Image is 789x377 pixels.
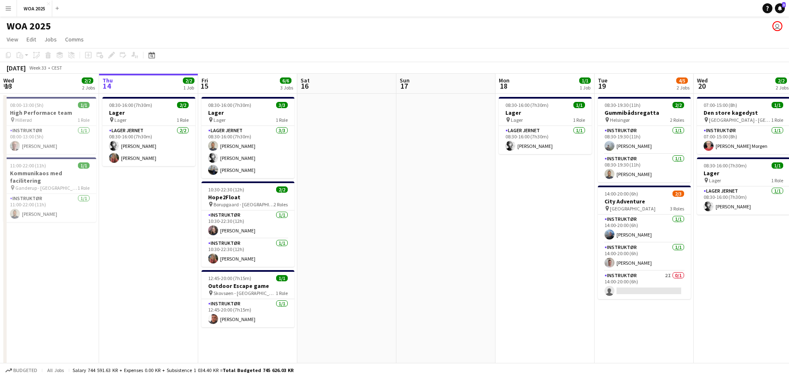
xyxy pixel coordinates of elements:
h3: High Performace team [3,109,96,116]
span: 08:30-16:00 (7h30m) [208,102,251,108]
span: 1 Role [177,117,189,123]
div: 1 Job [580,85,590,91]
h3: Gummibådsregatta [598,109,691,116]
span: 18 [498,81,510,91]
app-job-card: 08:30-16:00 (7h30m)3/3Lager Lager1 RoleLager Jernet3/308:30-16:00 (7h30m)[PERSON_NAME][PERSON_NAM... [201,97,294,178]
button: Budgeted [4,366,39,375]
span: 2/2 [775,77,787,84]
span: Thu [102,77,113,84]
app-card-role: Instruktør1/114:00-20:00 (6h)[PERSON_NAME] [598,215,691,243]
span: Lager [511,117,523,123]
a: View [3,34,22,45]
a: Comms [62,34,87,45]
h3: Lager [499,109,592,116]
span: Hillerød [15,117,32,123]
span: 2/3 [672,191,684,197]
app-job-card: 08:00-13:00 (5h)1/1High Performace team Hillerød1 RoleInstruktør1/108:00-13:00 (5h)[PERSON_NAME] [3,97,96,154]
h3: Lager [102,109,195,116]
span: 1/1 [772,102,783,108]
h3: Kommunikaos med facilitering [3,169,96,184]
app-user-avatar: Drift Drift [772,21,782,31]
span: Lager [114,117,126,123]
span: 16 [299,81,310,91]
span: Jobs [44,36,57,43]
span: Tue [598,77,607,84]
span: 2/2 [672,102,684,108]
app-job-card: 11:00-22:00 (11h)1/1Kommunikaos med facilitering Ganderup - [GEOGRAPHIC_DATA]1 RoleInstruktør1/11... [3,157,96,222]
span: Mon [499,77,510,84]
span: 1/1 [772,162,783,169]
div: 1 Job [183,85,194,91]
span: Lager [709,177,721,184]
span: 08:30-16:00 (7h30m) [109,102,152,108]
span: 3 Roles [670,205,684,212]
span: 2/2 [82,77,93,84]
span: 15 [200,81,208,91]
div: 3 Jobs [280,85,293,91]
div: 10:30-22:30 (12h)2/2Hope2Float Borupgaard - [GEOGRAPHIC_DATA]2 RolesInstruktør1/110:30-22:30 (12h... [201,181,294,267]
span: 1/1 [276,275,288,281]
h3: Lager [201,109,294,116]
button: WOA 2025 [17,0,52,17]
app-card-role: Instruktør1/110:30-22:30 (12h)[PERSON_NAME] [201,210,294,239]
app-job-card: 08:30-16:00 (7h30m)1/1Lager Lager1 RoleLager Jernet1/108:30-16:00 (7h30m)[PERSON_NAME] [499,97,592,154]
span: 1/1 [579,77,591,84]
div: [DATE] [7,64,26,72]
app-card-role: Lager Jernet1/108:30-16:00 (7h30m)[PERSON_NAME] [499,126,592,154]
span: 1 Role [573,117,585,123]
div: 2 Jobs [677,85,689,91]
span: 17 [398,81,410,91]
app-job-card: 08:30-16:00 (7h30m)2/2Lager Lager1 RoleLager Jernet2/208:30-16:00 (7h30m)[PERSON_NAME][PERSON_NAME] [102,97,195,166]
span: 4/5 [676,77,688,84]
h3: Hope2Float [201,193,294,201]
span: 12:45-20:00 (7h15m) [208,275,251,281]
h3: City Adventure [598,198,691,205]
span: Budgeted [13,367,37,373]
span: 13 [2,81,14,91]
span: 14:00-20:00 (6h) [604,191,638,197]
app-job-card: 08:30-19:30 (11h)2/2Gummibådsregatta Helsingør2 RolesInstruktør1/108:30-19:30 (11h)[PERSON_NAME]I... [598,97,691,182]
span: 11:00-22:00 (11h) [10,162,46,169]
span: [GEOGRAPHIC_DATA] - [GEOGRAPHIC_DATA] [709,117,771,123]
app-card-role: Instruktør1/108:30-19:30 (11h)[PERSON_NAME] [598,154,691,182]
app-job-card: 12:45-20:00 (7h15m)1/1Outdoor Escape game Skovsøen - [GEOGRAPHIC_DATA]1 RoleInstruktør1/112:45-20... [201,270,294,327]
a: Jobs [41,34,60,45]
span: 1/1 [573,102,585,108]
span: 2 Roles [670,117,684,123]
span: 3/3 [276,102,288,108]
span: 07:00-15:00 (8h) [704,102,737,108]
span: Borupgaard - [GEOGRAPHIC_DATA] [214,201,274,208]
span: 1 Role [78,185,90,191]
span: 08:00-13:00 (5h) [10,102,44,108]
span: Ganderup - [GEOGRAPHIC_DATA] [15,185,78,191]
span: All jobs [46,367,66,373]
div: 2 Jobs [82,85,95,91]
span: Skovsøen - [GEOGRAPHIC_DATA] [214,290,276,296]
app-card-role: Instruktør1/112:45-20:00 (7h15m)[PERSON_NAME] [201,299,294,327]
span: Comms [65,36,84,43]
span: Helsingør [610,117,630,123]
app-card-role: Instruktør1/114:00-20:00 (6h)[PERSON_NAME] [598,243,691,271]
span: 08:30-16:00 (7h30m) [505,102,549,108]
span: 19 [597,81,607,91]
a: 3 [775,3,785,13]
span: View [7,36,18,43]
span: Edit [27,36,36,43]
span: Wed [3,77,14,84]
span: 08:30-19:30 (11h) [604,102,641,108]
a: Edit [23,34,39,45]
h3: Outdoor Escape game [201,282,294,290]
h1: WOA 2025 [7,20,51,32]
span: 6/6 [280,77,291,84]
span: Wed [697,77,708,84]
span: 1 Role [276,117,288,123]
div: Salary 744 591.63 KR + Expenses 0.00 KR + Subsistence 1 034.40 KR = [73,367,294,373]
span: 1 Role [276,290,288,296]
span: 14 [101,81,113,91]
span: 1/1 [78,102,90,108]
span: Total Budgeted 745 626.03 KR [223,367,294,373]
